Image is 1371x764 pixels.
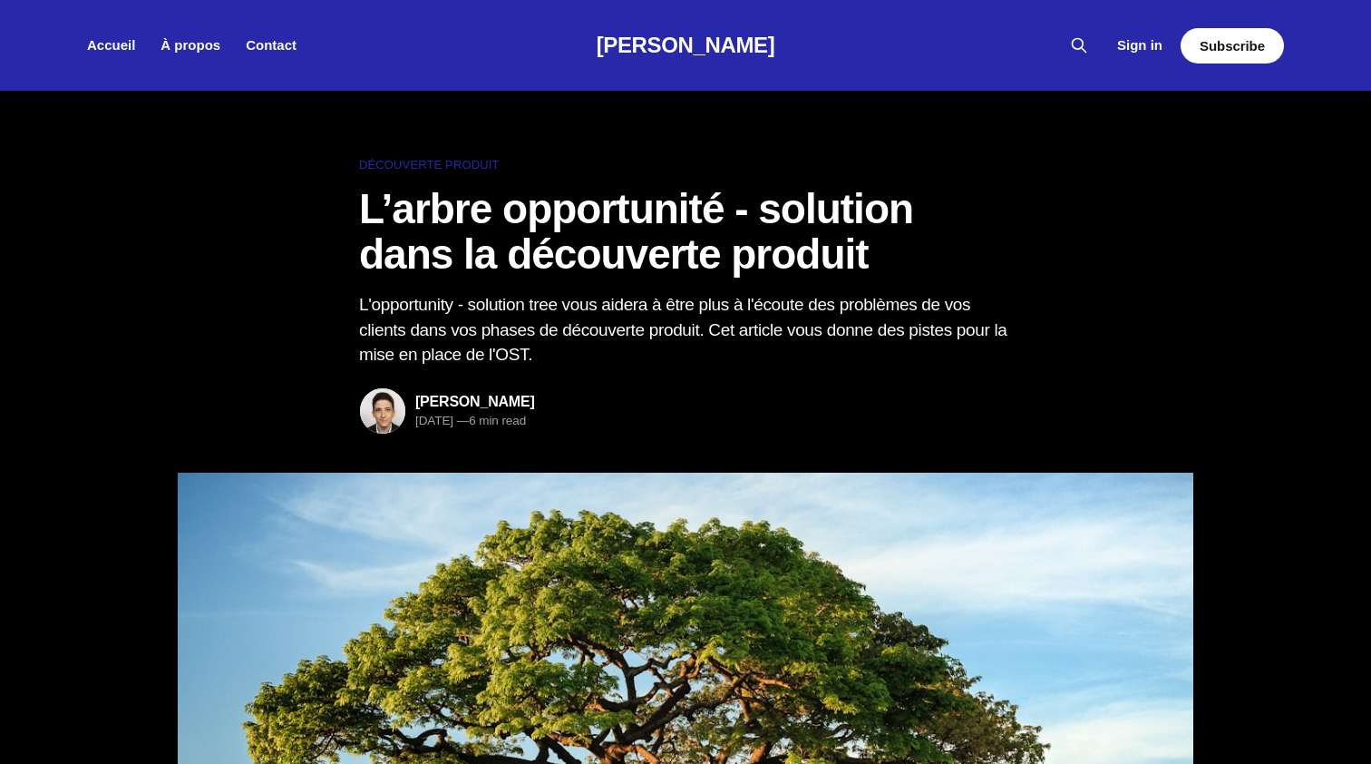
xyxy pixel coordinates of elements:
h1: L’arbre opportunité - solution dans la découverte produit [359,186,1012,278]
span: — [457,414,469,427]
a: [PERSON_NAME] [597,33,775,57]
img: Amokrane Tamine [360,388,405,434]
a: Découverte produit [359,156,1012,175]
a: Subscribe [1181,28,1284,64]
a: Sign in [1117,34,1162,56]
a: Contact [246,37,297,53]
a: [PERSON_NAME] [415,394,535,409]
button: Search this site [1065,31,1094,60]
span: 6 min read [457,414,526,427]
a: À propos [160,37,220,53]
p: L'opportunity - solution tree vous aidera à être plus à l'écoute des problèmes de vos clients dan... [359,292,1012,367]
time: [DATE] [415,414,453,427]
a: Accueil [87,37,135,53]
iframe: portal-trigger [1200,675,1371,764]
